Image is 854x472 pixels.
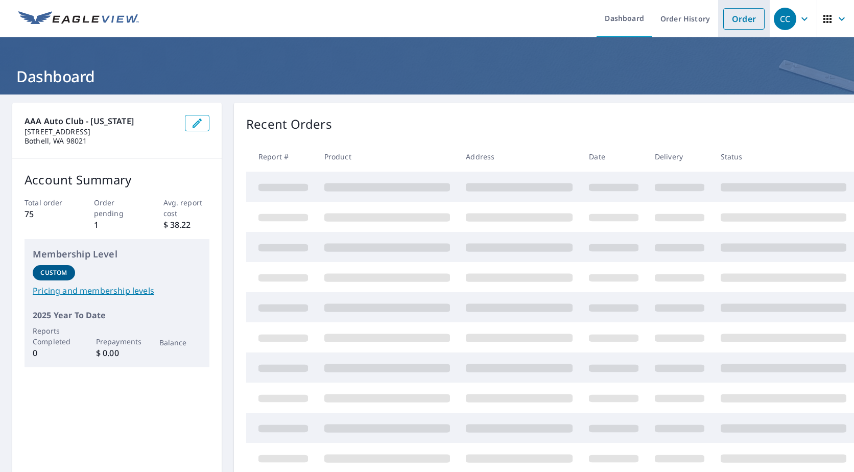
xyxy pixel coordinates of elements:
[723,8,765,30] a: Order
[18,11,139,27] img: EV Logo
[581,141,647,172] th: Date
[94,197,140,219] p: Order pending
[33,247,201,261] p: Membership Level
[159,337,202,348] p: Balance
[163,197,210,219] p: Avg. report cost
[33,309,201,321] p: 2025 Year To Date
[774,8,796,30] div: CC
[40,268,67,277] p: Custom
[25,136,177,146] p: Bothell, WA 98021
[33,325,75,347] p: Reports Completed
[25,197,71,208] p: Total order
[33,285,201,297] a: Pricing and membership levels
[94,219,140,231] p: 1
[246,141,316,172] th: Report #
[25,127,177,136] p: [STREET_ADDRESS]
[316,141,458,172] th: Product
[12,66,842,87] h1: Dashboard
[25,208,71,220] p: 75
[647,141,713,172] th: Delivery
[96,347,138,359] p: $ 0.00
[25,115,177,127] p: AAA Auto Club - [US_STATE]
[458,141,581,172] th: Address
[246,115,332,133] p: Recent Orders
[163,219,210,231] p: $ 38.22
[96,336,138,347] p: Prepayments
[33,347,75,359] p: 0
[25,171,209,189] p: Account Summary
